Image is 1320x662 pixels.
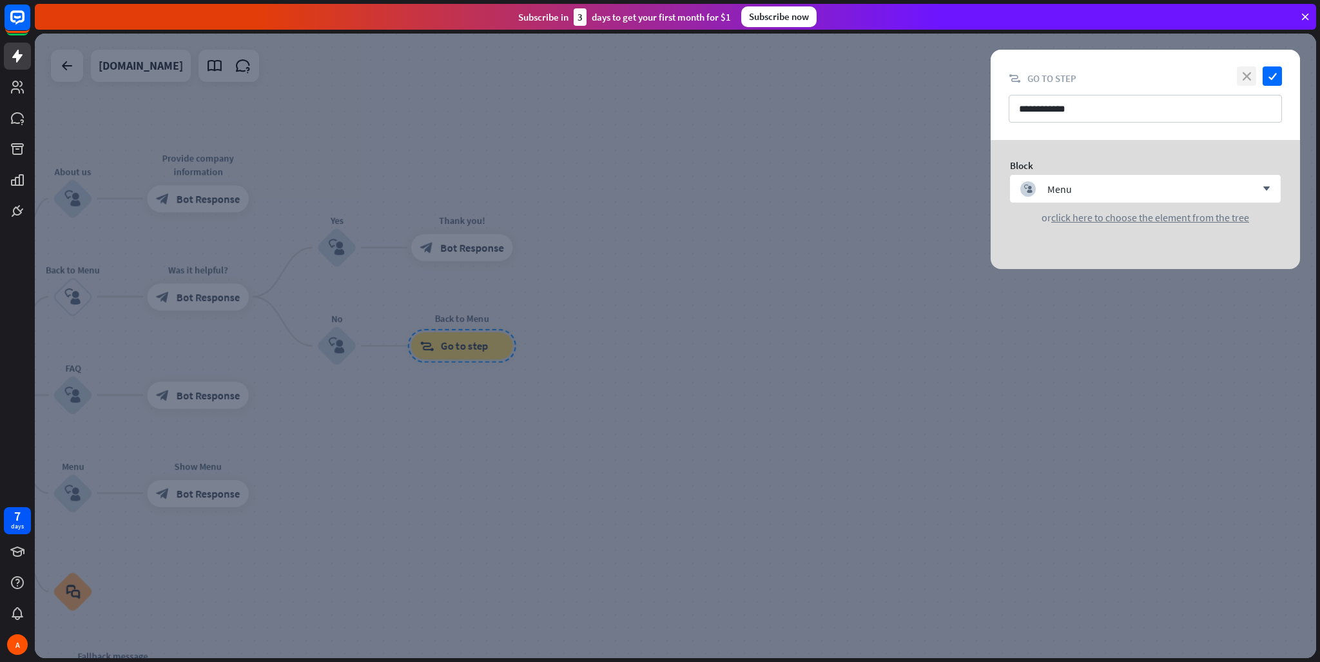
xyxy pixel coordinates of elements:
[4,507,31,534] a: 7 days
[1051,211,1249,224] span: click here to choose the element from the tree
[1010,211,1281,224] div: or
[1010,159,1281,172] div: Block
[741,6,817,27] div: Subscribe now
[1256,185,1270,193] i: arrow_down
[10,5,49,44] button: Open LiveChat chat widget
[518,8,731,26] div: Subscribe in days to get your first month for $1
[1263,66,1282,86] i: check
[1024,185,1033,193] i: block_user_input
[1237,66,1256,86] i: close
[1009,73,1021,85] i: block_goto
[11,522,24,531] div: days
[574,8,587,26] div: 3
[7,634,28,655] div: A
[1027,72,1076,85] span: Go to step
[1047,183,1072,196] div: Menu
[14,510,21,522] div: 7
